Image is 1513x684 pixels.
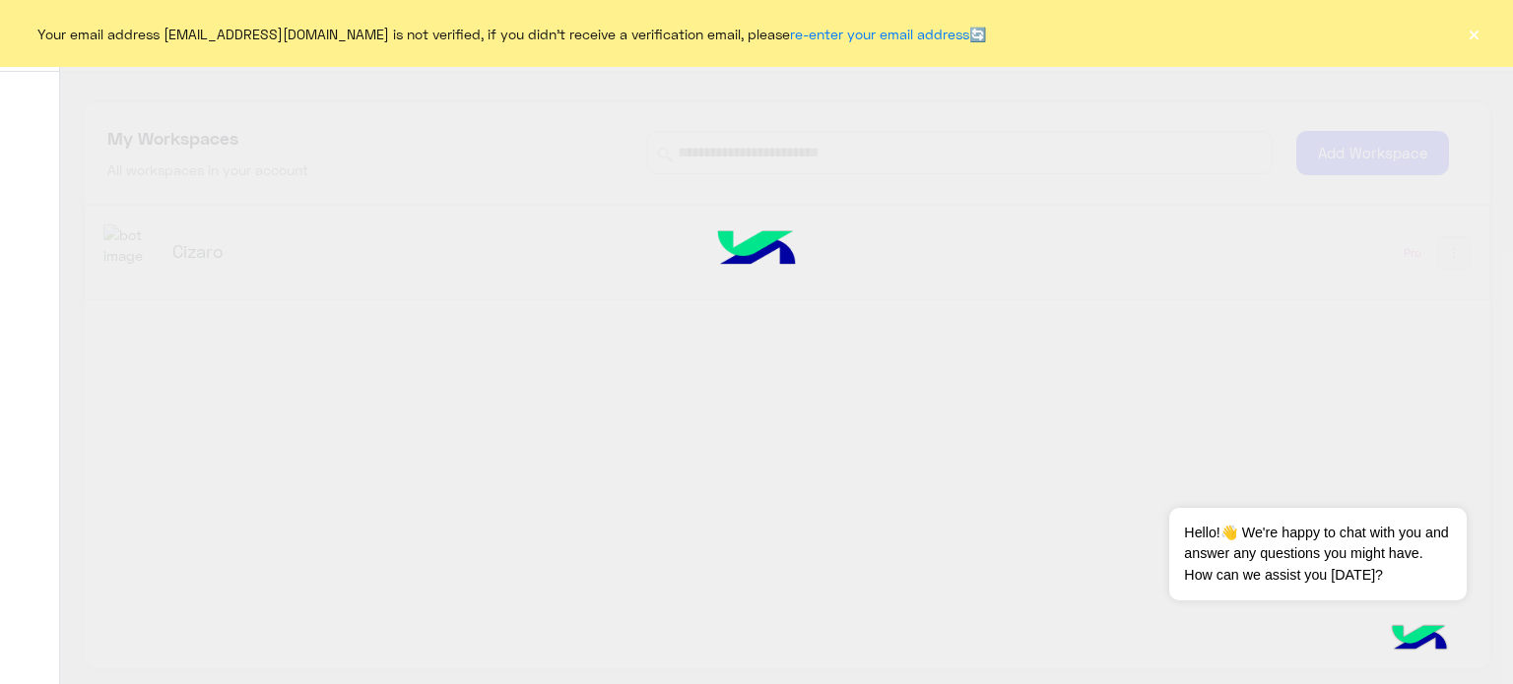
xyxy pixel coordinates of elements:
span: Hello!👋 We're happy to chat with you and answer any questions you might have. How can we assist y... [1169,508,1466,600]
img: hulul-logo.png [1385,605,1454,674]
img: hulul-logo.png [683,202,830,300]
span: Your email address [EMAIL_ADDRESS][DOMAIN_NAME] is not verified, if you didn't receive a verifica... [37,24,986,44]
a: re-enter your email address [790,26,969,42]
button: × [1464,24,1483,43]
